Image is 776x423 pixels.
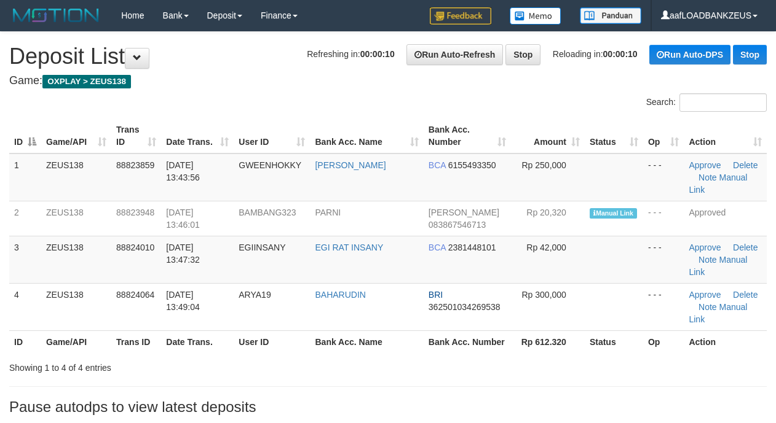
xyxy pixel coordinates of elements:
td: - - - [643,236,684,283]
a: [PERSON_NAME] [315,160,386,170]
span: Rp 20,320 [526,208,566,217]
a: Note [699,302,717,312]
span: 88823859 [116,160,154,170]
a: Delete [733,290,758,300]
h1: Deposit List [9,44,767,69]
span: OXPLAY > ZEUS138 [42,75,131,88]
td: - - - [643,153,684,201]
td: ZEUS138 [41,153,111,201]
th: User ID [234,330,310,353]
a: Delete [733,243,758,252]
span: Rp 42,000 [526,243,566,252]
span: Copy 362501034269538 to clipboard [429,302,501,312]
span: BAMBANG323 [239,208,296,217]
th: Game/API: activate to sort column ascending [41,118,111,153]
input: Search: [679,93,767,112]
th: Trans ID [111,330,161,353]
td: ZEUS138 [41,236,111,283]
span: Rp 300,000 [522,290,566,300]
a: Stop [505,44,540,65]
a: Manual Link [689,255,747,277]
th: Action [684,330,767,353]
a: Approve [689,290,721,300]
a: Manual Link [689,173,747,195]
span: BCA [429,160,446,170]
td: - - - [643,283,684,330]
th: Bank Acc. Number [424,330,511,353]
th: Op [643,330,684,353]
span: Manually Linked [590,208,637,219]
a: Run Auto-Refresh [406,44,503,65]
h4: Game: [9,75,767,87]
td: 4 [9,283,41,330]
th: Bank Acc. Number: activate to sort column ascending [424,118,511,153]
a: Approve [689,243,721,252]
span: 88824064 [116,290,154,300]
label: Search: [646,93,767,112]
span: 88823948 [116,208,154,217]
th: Status [585,330,643,353]
span: Rp 250,000 [522,160,566,170]
a: Delete [733,160,758,170]
span: 88824010 [116,243,154,252]
td: ZEUS138 [41,283,111,330]
strong: 00:00:10 [603,49,638,59]
td: - - - [643,201,684,236]
img: Button%20Memo.svg [510,7,561,25]
td: Approved [684,201,767,236]
a: Approve [689,160,721,170]
th: Rp 612.320 [511,330,585,353]
span: ARYA19 [239,290,271,300]
strong: 00:00:10 [360,49,395,59]
a: Note [699,173,717,182]
a: Run Auto-DPS [649,45,730,64]
a: Manual Link [689,302,747,324]
span: [DATE] 13:47:32 [166,243,200,265]
a: EGI RAT INSANY [315,243,383,252]
th: Op: activate to sort column ascending [643,118,684,153]
th: Date Trans.: activate to sort column ascending [161,118,234,153]
span: Reloading in: [553,49,638,59]
span: BCA [429,243,446,252]
td: 1 [9,153,41,201]
span: [PERSON_NAME] [429,208,499,217]
th: Action: activate to sort column ascending [684,118,767,153]
a: BAHARUDIN [315,290,365,300]
th: Date Trans. [161,330,234,353]
span: Copy 6155493350 to clipboard [448,160,496,170]
span: Refreshing in: [307,49,394,59]
img: Feedback.jpg [430,7,491,25]
span: [DATE] 13:43:56 [166,160,200,182]
img: panduan.png [580,7,641,24]
th: ID: activate to sort column descending [9,118,41,153]
div: Showing 1 to 4 of 4 entries [9,357,314,374]
a: Stop [733,45,767,64]
img: MOTION_logo.png [9,6,103,25]
td: 3 [9,236,41,283]
span: GWEENHOKKY [239,160,301,170]
th: Trans ID: activate to sort column ascending [111,118,161,153]
a: PARNI [315,208,341,217]
span: Copy 083867546713 to clipboard [429,220,486,230]
span: EGIINSANY [239,243,285,252]
span: [DATE] 13:49:04 [166,290,200,312]
span: Copy 2381448101 to clipboard [448,243,496,252]
td: 2 [9,201,41,236]
span: BRI [429,290,443,300]
th: ID [9,330,41,353]
th: User ID: activate to sort column ascending [234,118,310,153]
th: Bank Acc. Name [310,330,423,353]
a: Note [699,255,717,265]
th: Game/API [41,330,111,353]
span: [DATE] 13:46:01 [166,208,200,230]
td: ZEUS138 [41,201,111,236]
th: Amount: activate to sort column ascending [511,118,585,153]
h3: Pause autodps to view latest deposits [9,399,767,415]
th: Bank Acc. Name: activate to sort column ascending [310,118,423,153]
th: Status: activate to sort column ascending [585,118,643,153]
